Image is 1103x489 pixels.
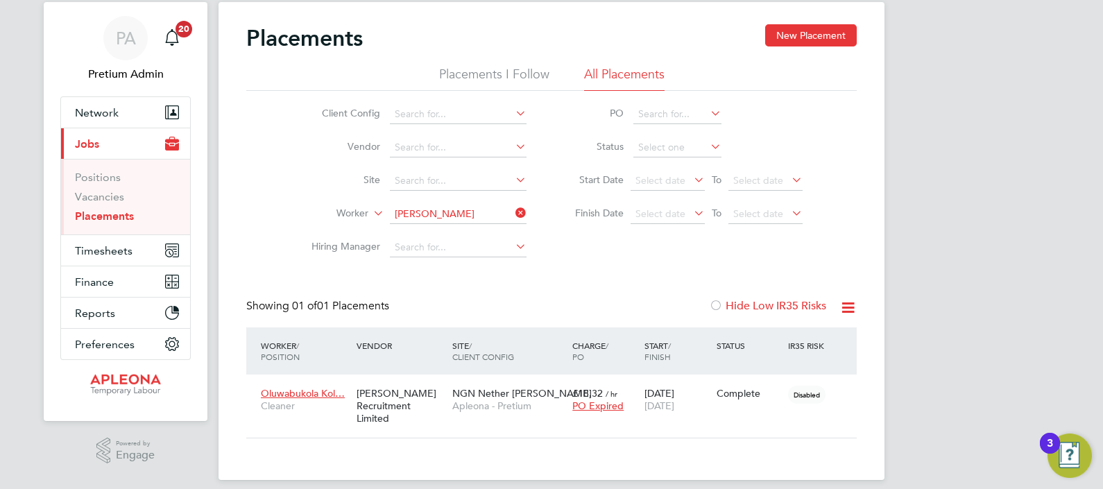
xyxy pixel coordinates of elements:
span: 01 Placements [292,299,389,313]
div: Start [641,333,713,369]
span: To [708,171,726,189]
input: Search for... [390,105,527,124]
span: 01 of [292,299,317,313]
span: 20 [176,21,192,37]
span: Jobs [75,137,99,151]
span: / hr [606,388,617,399]
span: Oluwabukola Kol… [261,387,345,400]
span: Disabled [788,386,826,404]
a: Go to home page [60,374,191,396]
label: Start Date [561,173,624,186]
div: Vendor [353,333,449,358]
a: Positions [75,171,121,184]
div: Status [713,333,785,358]
span: £18.32 [572,387,603,400]
span: Network [75,106,119,119]
span: Select date [635,207,685,220]
input: Search for... [390,138,527,157]
label: Vendor [300,140,380,153]
button: Reports [61,298,190,328]
span: Finance [75,275,114,289]
span: Engage [116,449,155,461]
a: Placements [75,209,134,223]
span: Powered by [116,438,155,449]
span: Pretium Admin [60,66,191,83]
h2: Placements [246,24,363,52]
label: Site [300,173,380,186]
a: Powered byEngage [96,438,155,464]
span: / Client Config [452,340,514,362]
span: / PO [572,340,608,362]
div: Showing [246,299,392,314]
a: PAPretium Admin [60,16,191,83]
div: Charge [569,333,641,369]
button: Jobs [61,128,190,159]
label: Worker [289,207,368,221]
input: Search for... [390,205,527,224]
button: Timesheets [61,235,190,266]
button: Network [61,97,190,128]
span: / Position [261,340,300,362]
label: Client Config [300,107,380,119]
span: Reports [75,307,115,320]
button: Finance [61,266,190,297]
div: Site [449,333,569,369]
label: PO [561,107,624,119]
div: Complete [717,387,782,400]
div: IR35 Risk [785,333,832,358]
span: NGN Nether [PERSON_NAME] [452,387,592,400]
label: Finish Date [561,207,624,219]
div: 3 [1047,443,1053,461]
input: Search for... [390,238,527,257]
span: / Finish [644,340,671,362]
div: [PERSON_NAME] Recruitment Limited [353,380,449,432]
span: Select date [635,174,685,187]
span: Apleona - Pretium [452,400,565,412]
span: [DATE] [644,400,674,412]
span: PA [116,29,136,47]
button: Open Resource Center, 3 new notifications [1048,434,1092,478]
span: To [708,204,726,222]
a: Vacancies [75,190,124,203]
li: Placements I Follow [439,66,549,91]
span: Preferences [75,338,135,351]
span: PO Expired [572,400,624,412]
a: 20 [158,16,186,60]
span: Select date [733,207,783,220]
a: Oluwabukola Kol…Cleaner[PERSON_NAME] Recruitment LimitedNGN Nether [PERSON_NAME]Apleona - Pretium... [257,379,857,391]
span: Cleaner [261,400,350,412]
span: Select date [733,174,783,187]
input: Search for... [633,105,721,124]
div: [DATE] [641,380,713,419]
button: Preferences [61,329,190,359]
input: Select one [633,138,721,157]
input: Search for... [390,171,527,191]
label: Hiring Manager [300,240,380,252]
img: apleona-logo-retina.png [90,374,161,396]
div: Worker [257,333,353,369]
li: All Placements [584,66,665,91]
span: Timesheets [75,244,132,257]
button: New Placement [765,24,857,46]
label: Hide Low IR35 Risks [709,299,826,313]
label: Status [561,140,624,153]
div: Jobs [61,159,190,234]
nav: Main navigation [44,2,207,421]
